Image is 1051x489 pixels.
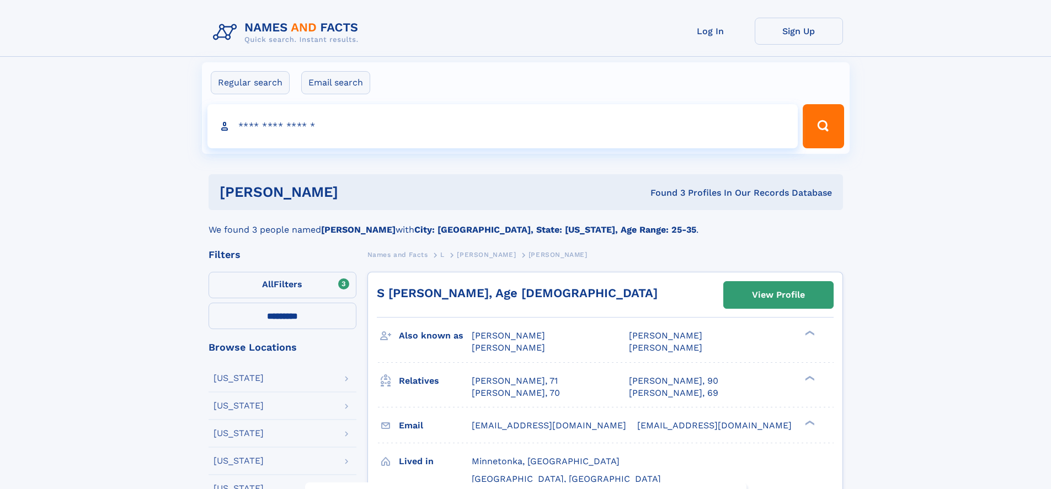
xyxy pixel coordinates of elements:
[629,342,702,353] span: [PERSON_NAME]
[214,401,264,410] div: [US_STATE]
[802,330,815,337] div: ❯
[321,224,396,235] b: [PERSON_NAME]
[637,420,792,431] span: [EMAIL_ADDRESS][DOMAIN_NAME]
[377,286,658,300] a: S [PERSON_NAME], Age [DEMOGRAPHIC_DATA]
[752,282,805,308] div: View Profile
[472,456,620,466] span: Minnetonka, [GEOGRAPHIC_DATA]
[220,185,494,199] h1: [PERSON_NAME]
[629,330,702,341] span: [PERSON_NAME]
[457,248,516,261] a: [PERSON_NAME]
[666,18,755,45] a: Log In
[399,452,472,471] h3: Lived in
[440,251,445,259] span: L
[529,251,588,259] span: [PERSON_NAME]
[209,250,356,260] div: Filters
[457,251,516,259] span: [PERSON_NAME]
[301,71,370,94] label: Email search
[211,71,290,94] label: Regular search
[755,18,843,45] a: Sign Up
[209,210,843,237] div: We found 3 people named with .
[214,456,264,465] div: [US_STATE]
[472,330,545,341] span: [PERSON_NAME]
[802,374,815,381] div: ❯
[494,187,832,199] div: Found 3 Profiles In Our Records Database
[629,375,718,387] a: [PERSON_NAME], 90
[472,375,558,387] a: [PERSON_NAME], 71
[399,372,472,390] h3: Relatives
[472,342,545,353] span: [PERSON_NAME]
[367,248,428,261] a: Names and Facts
[724,282,833,308] a: View Profile
[803,104,844,148] button: Search Button
[214,429,264,438] div: [US_STATE]
[414,224,696,235] b: City: [GEOGRAPHIC_DATA], State: [US_STATE], Age Range: 25-35
[629,387,718,399] a: [PERSON_NAME], 69
[440,248,445,261] a: L
[262,279,274,289] span: All
[802,419,815,426] div: ❯
[399,326,472,345] h3: Also known as
[209,272,356,298] label: Filters
[207,104,798,148] input: search input
[209,18,367,47] img: Logo Names and Facts
[472,387,560,399] a: [PERSON_NAME], 70
[472,474,661,484] span: [GEOGRAPHIC_DATA], [GEOGRAPHIC_DATA]
[472,420,626,431] span: [EMAIL_ADDRESS][DOMAIN_NAME]
[214,374,264,383] div: [US_STATE]
[209,342,356,352] div: Browse Locations
[399,416,472,435] h3: Email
